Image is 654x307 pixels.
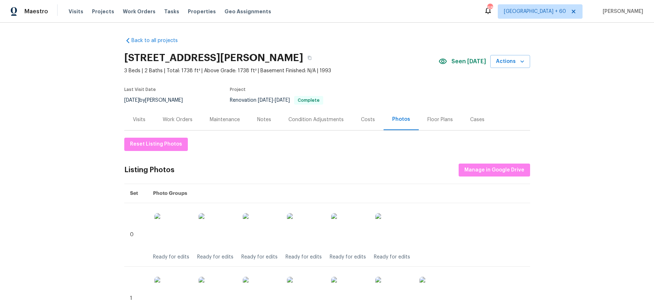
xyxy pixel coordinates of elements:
[496,57,524,66] span: Actions
[374,253,410,261] div: Ready for edits
[464,166,524,175] span: Manage in Google Drive
[427,116,453,123] div: Floor Plans
[459,164,530,177] button: Manage in Google Drive
[133,116,145,123] div: Visits
[230,98,323,103] span: Renovation
[124,37,193,44] a: Back to all projects
[257,116,271,123] div: Notes
[470,116,484,123] div: Cases
[124,138,188,151] button: Reset Listing Photos
[295,98,323,102] span: Complete
[487,4,492,12] div: 686
[258,98,290,103] span: -
[123,8,156,15] span: Work Orders
[124,87,156,92] span: Last Visit Date
[330,253,366,261] div: Ready for edits
[130,140,182,149] span: Reset Listing Photos
[197,253,233,261] div: Ready for edits
[258,98,273,103] span: [DATE]
[504,8,566,15] span: [GEOGRAPHIC_DATA] + 60
[288,116,344,123] div: Condition Adjustments
[275,98,290,103] span: [DATE]
[124,96,191,105] div: by [PERSON_NAME]
[230,87,246,92] span: Project
[210,116,240,123] div: Maintenance
[303,51,316,64] button: Copy Address
[361,116,375,123] div: Costs
[147,184,530,203] th: Photo Groups
[24,8,48,15] span: Maestro
[124,166,175,174] div: Listing Photos
[124,54,303,61] h2: [STREET_ADDRESS][PERSON_NAME]
[164,9,179,14] span: Tasks
[224,8,271,15] span: Geo Assignments
[92,8,114,15] span: Projects
[392,116,410,123] div: Photos
[124,184,147,203] th: Set
[153,253,189,261] div: Ready for edits
[188,8,216,15] span: Properties
[69,8,83,15] span: Visits
[490,55,530,68] button: Actions
[124,203,147,267] td: 0
[600,8,643,15] span: [PERSON_NAME]
[241,253,278,261] div: Ready for edits
[451,58,486,65] span: Seen [DATE]
[286,253,322,261] div: Ready for edits
[124,67,439,74] span: 3 Beds | 2 Baths | Total: 1738 ft² | Above Grade: 1738 ft² | Basement Finished: N/A | 1993
[124,98,139,103] span: [DATE]
[163,116,193,123] div: Work Orders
